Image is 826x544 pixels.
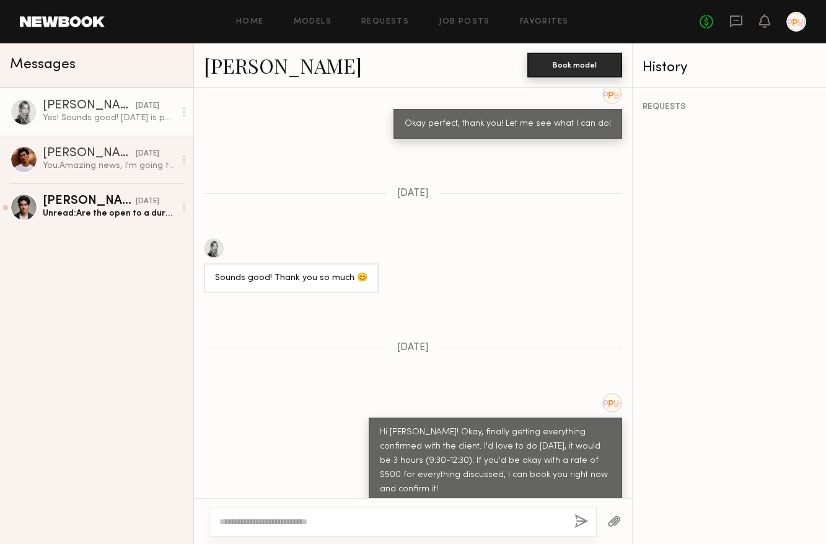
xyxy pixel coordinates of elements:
[43,195,136,208] div: [PERSON_NAME]
[643,103,816,112] div: REQUESTS
[43,147,136,160] div: [PERSON_NAME]
[527,53,622,77] button: Book model
[361,18,409,26] a: Requests
[236,18,264,26] a: Home
[520,18,569,26] a: Favorites
[10,58,76,72] span: Messages
[643,61,816,75] div: History
[397,343,429,353] span: [DATE]
[527,59,622,70] a: Book model
[380,426,611,497] div: Hi [PERSON_NAME]! Okay, finally getting everything confirmed with the client. I'd love to do [DAT...
[43,100,136,112] div: [PERSON_NAME]
[204,52,362,79] a: [PERSON_NAME]
[405,117,611,131] div: Okay perfect, thank you! Let me see what I can do!
[397,188,429,199] span: [DATE]
[43,208,175,219] div: Unread: Are the open to a duration? I normally don’t do perpetuity
[294,18,332,26] a: Models
[136,148,159,160] div: [DATE]
[43,160,175,172] div: You: Amazing news, I'm going to book you now!
[136,196,159,208] div: [DATE]
[215,271,367,286] div: Sounds good! Thank you so much 😊
[43,112,175,124] div: Yes! Sounds good! [DATE] is perfect
[439,18,490,26] a: Job Posts
[136,100,159,112] div: [DATE]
